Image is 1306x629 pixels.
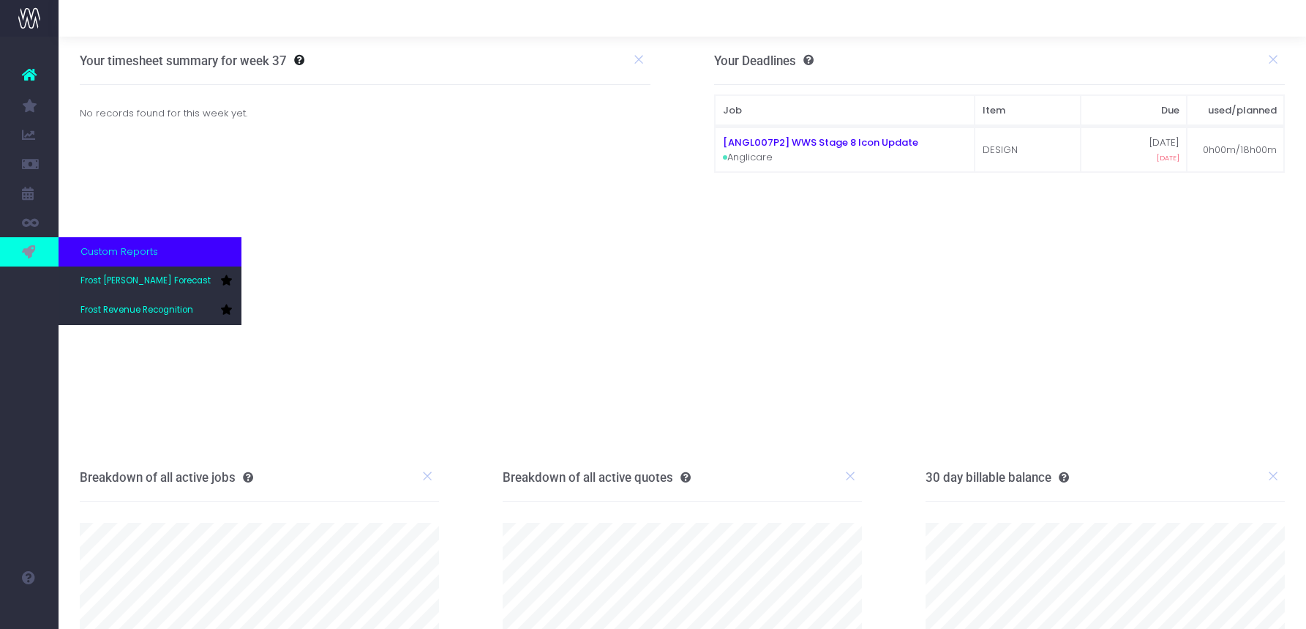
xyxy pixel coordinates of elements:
div: No records found for this week yet. [69,106,661,121]
th: Due: activate to sort column ascending [1081,95,1187,126]
h3: Your Deadlines [714,53,814,68]
a: Frost [PERSON_NAME] Forecast [59,267,241,296]
span: Custom Reports [80,245,158,259]
td: [DATE] [1081,127,1187,172]
a: [ANGL007P2] WWS Stage 8 Icon Update [723,135,918,149]
h3: Breakdown of all active jobs [80,470,253,485]
img: images/default_profile_image.png [18,600,40,622]
th: Job: activate to sort column ascending [715,95,975,126]
a: Frost Revenue Recognition [59,296,241,325]
td: Anglicare [715,127,975,172]
th: used/planned: activate to sort column ascending [1187,95,1284,126]
span: [DATE] [1157,153,1179,163]
th: Item: activate to sort column ascending [975,95,1081,126]
h3: Your timesheet summary for week 37 [80,53,287,68]
span: Frost [PERSON_NAME] Forecast [80,275,211,288]
h3: Breakdown of all active quotes [503,470,691,485]
span: Frost Revenue Recognition [80,304,193,317]
h3: 30 day billable balance [926,470,1069,485]
td: DESIGN [975,127,1081,172]
span: 0h00m/18h00m [1203,143,1277,157]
